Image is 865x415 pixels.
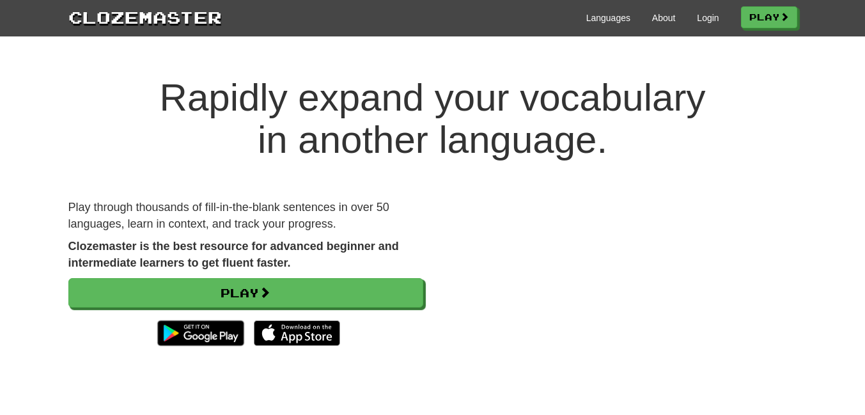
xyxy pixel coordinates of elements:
a: Play [68,278,423,308]
strong: Clozemaster is the best resource for advanced beginner and intermediate learners to get fluent fa... [68,240,399,269]
a: Clozemaster [68,5,222,29]
a: Languages [586,12,630,24]
img: Get it on Google Play [151,314,250,352]
a: Login [697,12,719,24]
img: Download_on_the_App_Store_Badge_US-UK_135x40-25178aeef6eb6b83b96f5f2d004eda3bffbb37122de64afbaef7... [254,320,340,346]
p: Play through thousands of fill-in-the-blank sentences in over 50 languages, learn in context, and... [68,200,423,232]
a: Play [741,6,797,28]
a: About [652,12,676,24]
